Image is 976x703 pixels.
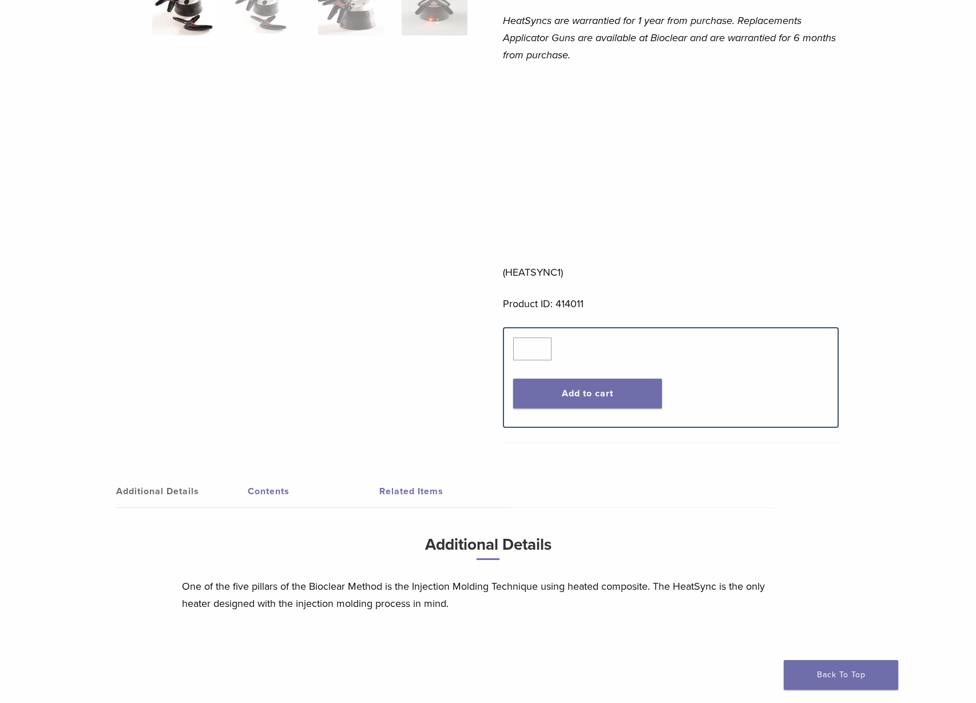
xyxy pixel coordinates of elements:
[513,379,662,408] button: Add to cart
[784,660,898,690] a: Back To Top
[379,475,511,507] a: Related Items
[182,578,794,612] p: One of the five pillars of the Bioclear Method is the Injection Molding Technique using heated co...
[182,531,794,569] h3: Additional Details
[248,475,379,507] a: Contents
[116,475,248,507] a: Additional Details
[503,78,839,281] p: (HEATSYNC1)
[503,14,836,61] em: HeatSyncs are warrantied for 1 year from purchase. Replacements Applicator Guns are available at ...
[503,295,839,312] p: Product ID: 414011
